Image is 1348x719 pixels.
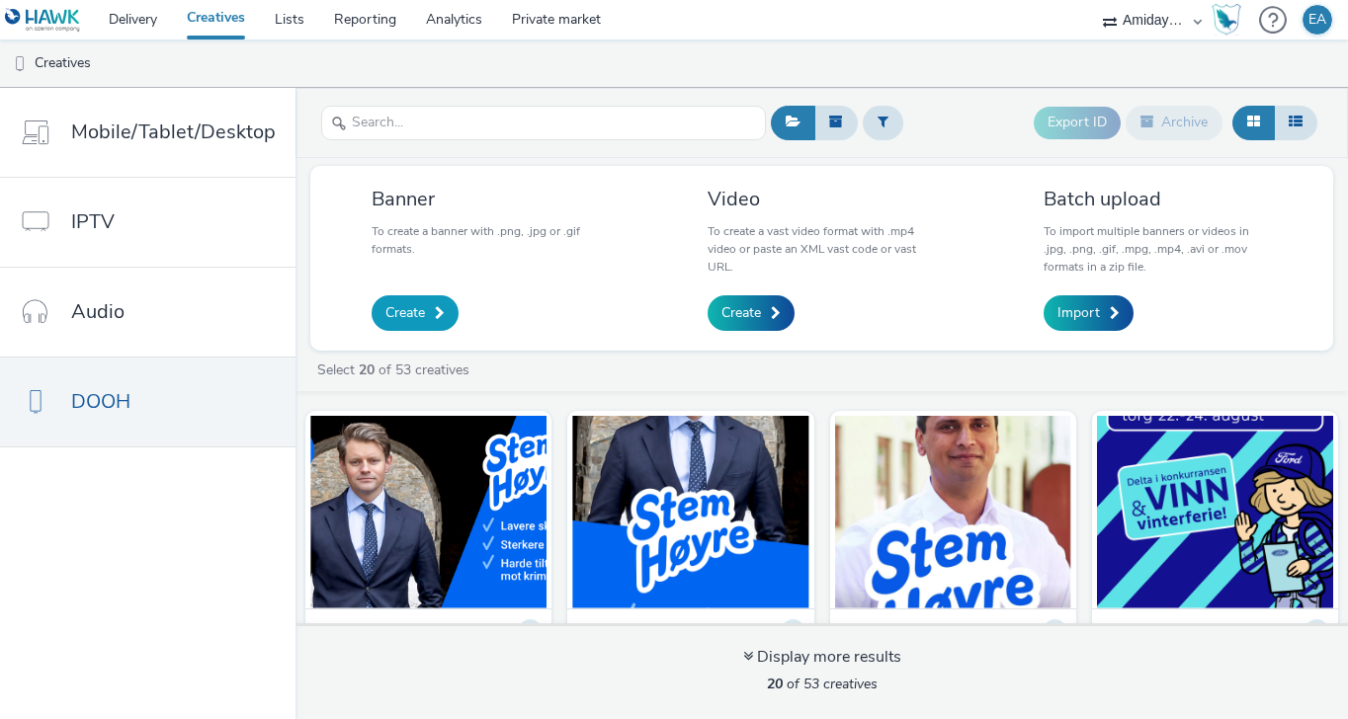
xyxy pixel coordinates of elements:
button: Table [1274,106,1317,139]
strong: Høyre [577,619,615,642]
img: Elvestivalen_ny visual [1097,416,1333,608]
h3: Banner [372,186,600,212]
p: To import multiple banners or videos in .jpg, .png, .gif, .mpg, .mp4, .avi or .mov formats in a z... [1044,222,1272,276]
img: Bergen_Peter_bredde visual [310,416,547,608]
a: Hawk Academy [1212,4,1249,36]
strong: Høyre [315,619,353,642]
input: Search... [321,106,766,140]
button: Archive [1126,106,1222,139]
span: Import [1057,303,1100,323]
img: undefined Logo [5,8,81,33]
div: Display more results [743,646,901,669]
a: Create [708,295,795,331]
h3: Batch upload [1044,186,1272,212]
span: IPTV [71,207,115,236]
p: To create a banner with .png, .jpg or .gif formats. [372,222,600,258]
img: Bergen_Peter visual [572,416,808,608]
a: Import [1044,295,1134,331]
h3: Video [708,186,936,212]
span: Mobile/Tablet/Desktop [71,118,276,146]
span: Create [385,303,425,323]
span: Audio [71,297,125,326]
div: EA [1308,5,1326,35]
a: Select of 53 creatives [315,360,477,379]
span: Create [721,303,761,323]
strong: 20 [767,675,783,693]
strong: RøhneSelmer [1102,619,1186,642]
img: Oslo_Hoyre_Manglerud visual [835,416,1071,608]
img: dooh [10,54,30,74]
p: To create a vast video format with .mp4 video or paste an XML vast code or vast URL. [708,222,936,276]
strong: 20 [359,360,375,379]
a: Create [372,295,459,331]
strong: Høyre [840,619,878,642]
button: Export ID [1034,107,1121,138]
span: DOOH [71,387,130,416]
span: of 53 creatives [767,675,878,693]
img: Hawk Academy [1212,4,1241,36]
button: Grid [1232,106,1275,139]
